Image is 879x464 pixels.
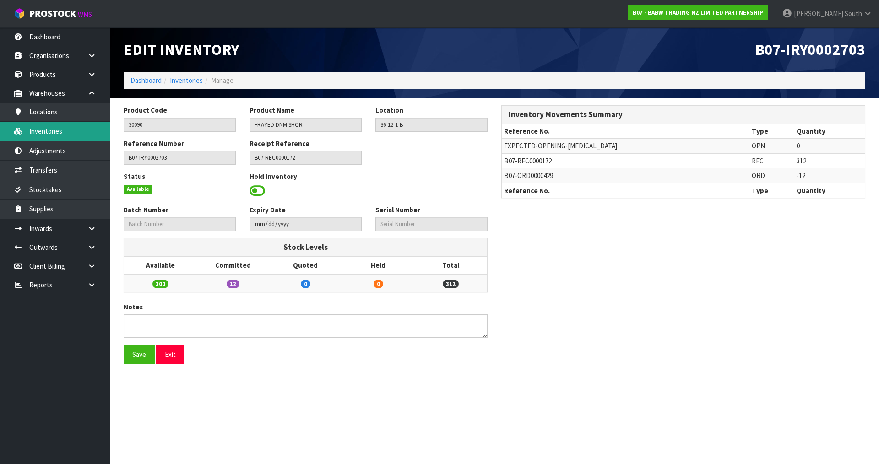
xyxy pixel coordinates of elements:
[502,124,749,139] th: Reference No.
[794,124,865,139] th: Quantity
[124,105,167,115] label: Product Code
[375,217,488,231] input: Serial Number
[130,76,162,85] a: Dashboard
[301,280,310,288] span: 0
[342,257,415,274] th: Held
[250,105,294,115] label: Product Name
[250,151,362,165] input: Receipt Reference
[375,105,403,115] label: Location
[509,110,858,119] h3: Inventory Movements Summary
[794,9,843,18] span: [PERSON_NAME]
[124,302,143,312] label: Notes
[124,345,155,364] button: Save
[124,172,145,181] label: Status
[156,345,184,364] button: Exit
[794,183,865,198] th: Quantity
[170,76,203,85] a: Inventories
[250,139,309,148] label: Receipt Reference
[124,205,168,215] label: Batch Number
[749,124,794,139] th: Type
[443,280,459,288] span: 312
[633,9,763,16] strong: B07 - BABW TRADING NZ LIMITED PARTNERSHIP
[752,156,764,165] span: REC
[197,257,270,274] th: Committed
[504,171,553,180] span: B07-ORD0000429
[124,139,184,148] label: Reference Number
[374,280,383,288] span: 0
[845,9,862,18] span: South
[124,257,197,274] th: Available
[124,118,236,132] input: Product Code
[227,280,239,288] span: 12
[211,76,233,85] span: Manage
[124,217,236,231] input: Batch Number
[124,40,239,59] span: Edit Inventory
[124,185,152,194] span: Available
[375,205,420,215] label: Serial Number
[14,8,25,19] img: cube-alt.png
[504,141,617,150] span: EXPECTED-OPENING-[MEDICAL_DATA]
[797,156,806,165] span: 312
[269,257,342,274] th: Quoted
[797,141,800,150] span: 0
[29,8,76,20] span: ProStock
[628,5,768,20] a: B07 - BABW TRADING NZ LIMITED PARTNERSHIP
[250,205,286,215] label: Expiry Date
[749,183,794,198] th: Type
[502,183,749,198] th: Reference No.
[78,10,92,19] small: WMS
[250,172,297,181] label: Hold Inventory
[752,141,765,150] span: OPN
[375,118,488,132] input: Location
[414,257,487,274] th: Total
[152,280,168,288] span: 300
[755,40,865,59] span: B07-IRY0002703
[131,243,480,252] h3: Stock Levels
[797,171,805,180] span: -12
[752,171,765,180] span: ORD
[250,118,362,132] input: Product Name
[504,156,552,165] span: B07-REC0000172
